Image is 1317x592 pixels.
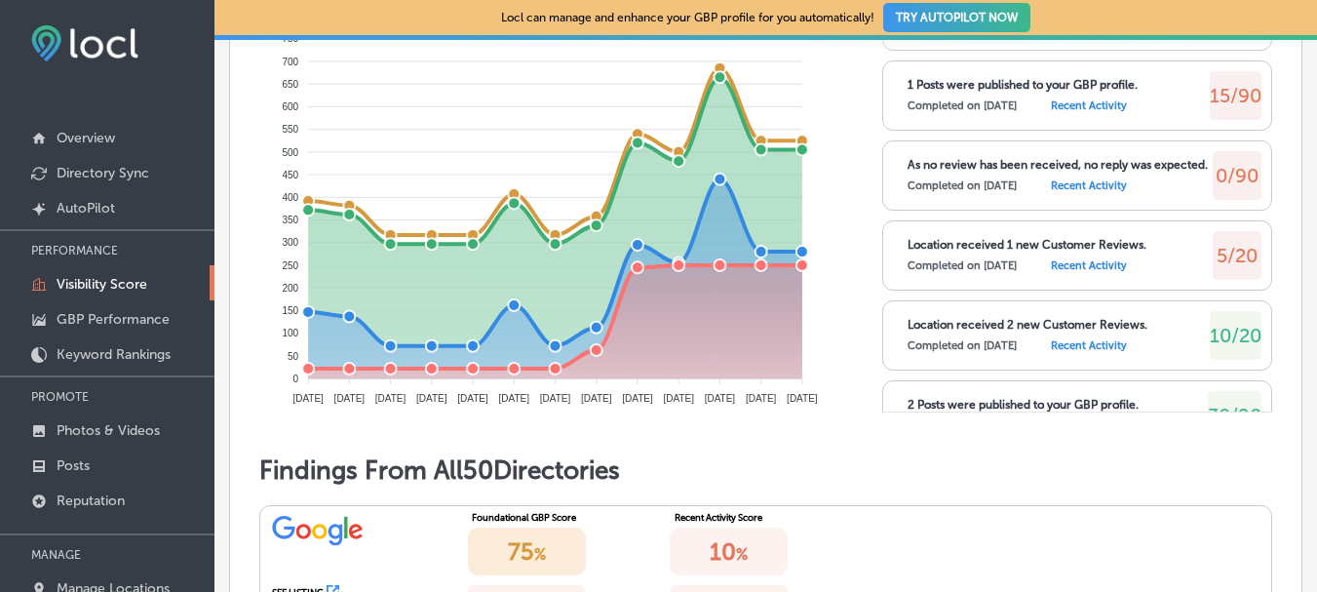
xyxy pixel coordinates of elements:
[787,393,818,404] tspan: [DATE]
[908,318,1147,332] p: Location received 2 new Customer Reviews.
[736,545,748,564] span: %
[57,165,149,181] p: Directory Sync
[416,393,447,404] tspan: [DATE]
[282,146,298,157] tspan: 500
[1051,259,1127,272] label: Recent Activity
[908,179,1017,192] label: Completed on [DATE]
[282,101,298,112] tspan: 600
[282,169,298,179] tspan: 450
[670,528,788,575] div: 10
[622,393,653,404] tspan: [DATE]
[663,393,694,404] tspan: [DATE]
[1216,164,1259,187] span: 0/90
[472,512,640,523] div: Foundational GBP Score
[57,311,170,328] p: GBP Performance
[883,3,1030,32] button: TRY AUTOPILOT NOW
[499,393,530,404] tspan: [DATE]
[1210,324,1261,347] span: 10/20
[272,512,364,547] img: google.png
[908,398,1139,412] p: 2 Posts were published to your GBP profile.
[57,422,160,439] p: Photos & Videos
[908,78,1138,92] p: 1 Posts were published to your GBP profile.
[908,259,1017,272] label: Completed on [DATE]
[1051,339,1127,352] label: Recent Activity
[282,192,298,203] tspan: 400
[282,56,298,66] tspan: 700
[282,305,298,316] tspan: 150
[57,457,90,474] p: Posts
[675,512,843,523] div: Recent Activity Score
[57,493,125,509] p: Reputation
[908,99,1017,112] label: Completed on [DATE]
[282,237,298,248] tspan: 300
[908,339,1017,352] label: Completed on [DATE]
[282,259,298,270] tspan: 250
[1051,99,1127,112] label: Recent Activity
[282,215,298,225] tspan: 350
[908,158,1208,172] p: As no review has been received, no reply was expected.
[292,393,324,404] tspan: [DATE]
[57,276,147,293] p: Visibility Score
[57,346,171,363] p: Keyword Rankings
[1208,404,1261,427] span: 30/90
[259,455,1272,486] h1: Findings From All 50 Directories
[908,238,1146,252] p: Location received 1 new Customer Reviews.
[293,373,299,383] tspan: 0
[540,393,571,404] tspan: [DATE]
[282,282,298,293] tspan: 200
[288,350,299,361] tspan: 50
[282,328,298,338] tspan: 100
[1217,244,1258,267] span: 5/20
[705,393,736,404] tspan: [DATE]
[57,200,115,217] p: AutoPilot
[457,393,488,404] tspan: [DATE]
[581,393,612,404] tspan: [DATE]
[334,393,366,404] tspan: [DATE]
[282,78,298,89] tspan: 650
[468,528,586,575] div: 75
[746,393,777,404] tspan: [DATE]
[282,124,298,135] tspan: 550
[57,130,115,146] p: Overview
[1051,179,1127,192] label: Recent Activity
[534,545,546,564] span: %
[375,393,407,404] tspan: [DATE]
[31,25,138,61] img: fda3e92497d09a02dc62c9cd864e3231.png
[1210,84,1261,107] span: 15/90
[282,33,298,44] tspan: 750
